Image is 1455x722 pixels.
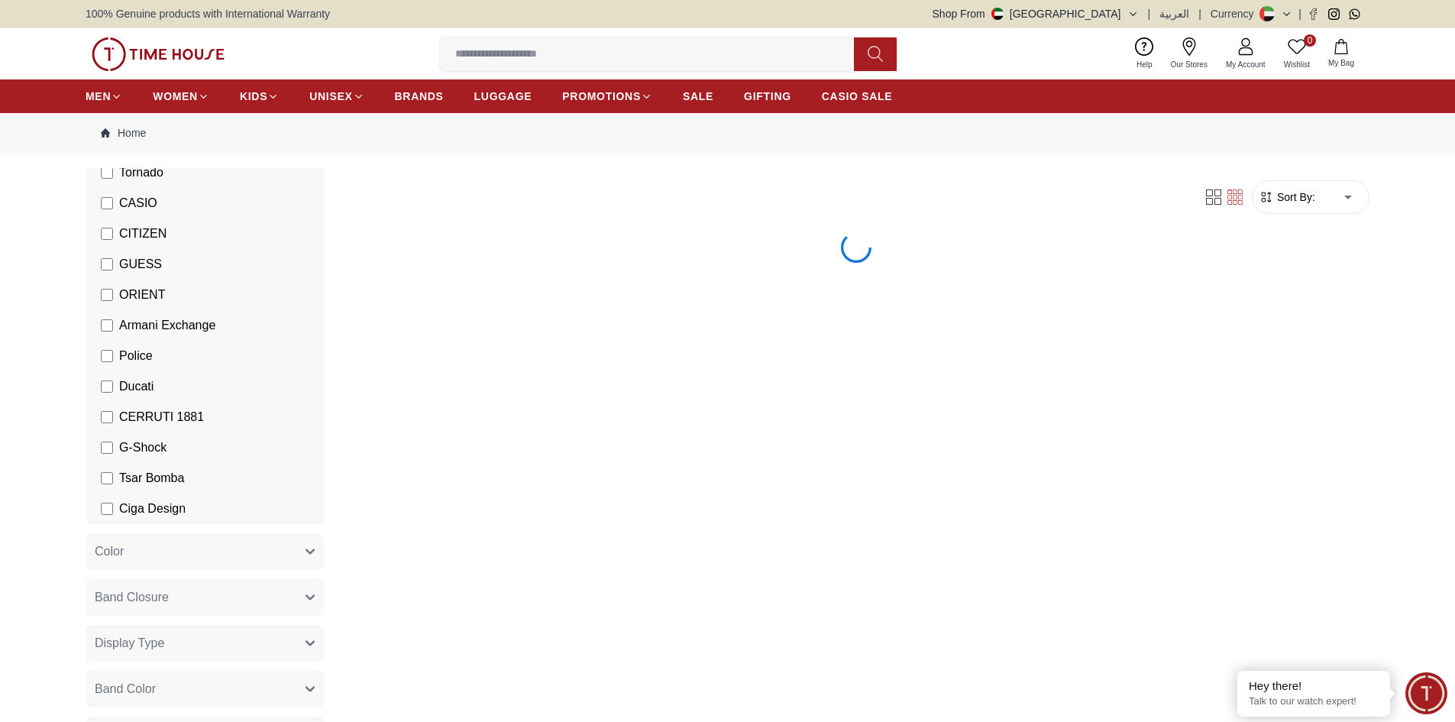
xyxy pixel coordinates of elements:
p: Talk to our watch expert! [1249,695,1379,708]
button: Band Closure [86,579,324,616]
button: Color [86,533,324,570]
input: Ciga Design [101,503,113,515]
span: | [1148,6,1151,21]
span: Police [119,347,153,365]
a: SALE [683,83,713,110]
span: SALE [683,89,713,104]
span: KIDS [240,89,267,104]
span: 100% Genuine products with International Warranty [86,6,330,21]
input: GUESS [101,258,113,270]
span: WOMEN [153,89,198,104]
div: Currency [1211,6,1260,21]
span: My Bag [1322,57,1360,69]
span: Wishlist [1278,59,1316,70]
span: CASIO [119,194,157,212]
a: Our Stores [1162,34,1217,73]
a: CASIO SALE [822,83,893,110]
span: | [1298,6,1301,21]
a: BRANDS [395,83,444,110]
input: ORIENT [101,289,113,301]
a: Help [1127,34,1162,73]
span: Our Stores [1165,59,1214,70]
input: CITIZEN [101,228,113,240]
span: GIFTING [744,89,791,104]
input: G-Shock [101,442,113,454]
input: Ducati [101,380,113,393]
a: WOMEN [153,83,209,110]
span: LUGGAGE [474,89,532,104]
span: Tsar Bomba [119,469,184,487]
a: Home [101,125,146,141]
img: United Arab Emirates [991,8,1004,20]
span: CITIZEN [119,225,167,243]
button: My Bag [1319,36,1363,72]
span: MEN [86,89,111,104]
input: Tornado [101,167,113,179]
button: Band Color [86,671,324,707]
a: UNISEX [309,83,364,110]
span: Color [95,542,124,561]
span: Ducati [119,377,154,396]
span: G-Shock [119,439,167,457]
span: CASIO SALE [822,89,893,104]
a: MEN [86,83,122,110]
span: Band Closure [95,588,169,607]
span: | [1198,6,1201,21]
button: Display Type [86,625,324,662]
span: Band Color [95,680,156,698]
span: Display Type [95,634,164,652]
span: UNISEX [309,89,352,104]
a: LUGGAGE [474,83,532,110]
a: KIDS [240,83,279,110]
div: Chat Widget [1405,672,1447,714]
img: ... [92,37,225,71]
span: Sort By: [1274,189,1315,205]
div: Hey there! [1249,678,1379,694]
a: 0Wishlist [1275,34,1319,73]
a: Whatsapp [1349,8,1360,20]
nav: Breadcrumb [86,113,1369,153]
input: Armani Exchange [101,319,113,332]
input: CASIO [101,197,113,209]
span: Tornado [119,164,163,182]
a: GIFTING [744,83,791,110]
span: BRANDS [395,89,444,104]
span: ORIENT [119,286,165,304]
span: PROMOTIONS [562,89,641,104]
span: 0 [1304,34,1316,47]
a: Instagram [1328,8,1340,20]
button: Sort By: [1259,189,1315,205]
button: العربية [1159,6,1189,21]
a: PROMOTIONS [562,83,652,110]
span: Armani Exchange [119,316,215,335]
input: Police [101,350,113,362]
input: CERRUTI 1881 [101,411,113,423]
span: Help [1130,59,1159,70]
span: Ciga Design [119,500,186,518]
input: Tsar Bomba [101,472,113,484]
a: Facebook [1308,8,1319,20]
span: My Account [1220,59,1272,70]
button: Shop From[GEOGRAPHIC_DATA] [933,6,1139,21]
span: GUESS [119,255,162,274]
span: CERRUTI 1881 [119,408,204,426]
